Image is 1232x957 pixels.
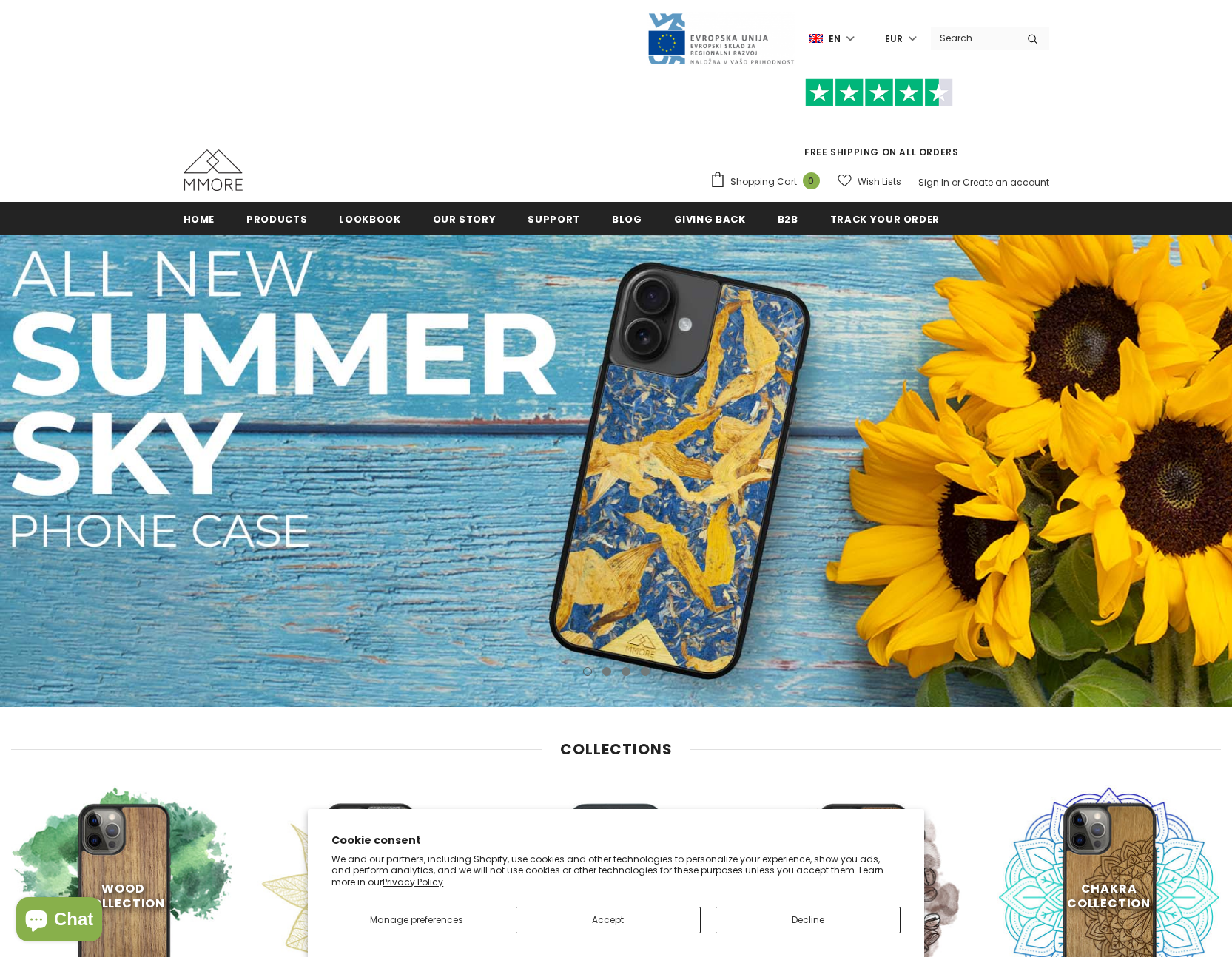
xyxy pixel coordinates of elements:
span: Lookbook [339,212,400,226]
a: Javni Razpis [647,32,795,44]
a: Lookbook [339,202,400,235]
h2: Cookie consent [331,833,901,848]
button: Accept [516,907,701,933]
button: Manage preferences [331,907,501,933]
a: B2B [778,202,798,235]
span: Manage preferences [370,913,463,926]
span: Shopping Cart [730,175,797,189]
span: support [528,212,580,226]
span: en [829,32,841,47]
a: Products [246,202,307,235]
a: Our Story [433,202,496,235]
button: 4 [641,667,650,676]
a: Track your order [830,202,940,235]
a: Privacy Policy [383,876,443,888]
span: B2B [778,212,798,226]
span: Wish Lists [858,175,901,189]
img: MMORE Cases [184,149,243,191]
button: 1 [583,667,592,676]
span: Home [184,212,215,226]
a: support [528,202,580,235]
span: FREE SHIPPING ON ALL ORDERS [710,85,1049,158]
a: Wish Lists [838,169,901,195]
span: Blog [612,212,642,226]
span: EUR [885,32,903,47]
a: Home [184,202,215,235]
inbox-online-store-chat: Shopify online store chat [12,897,107,945]
button: 2 [602,667,611,676]
a: Sign In [918,176,949,189]
span: or [952,176,960,189]
img: Javni Razpis [647,12,795,66]
span: Track your order [830,212,940,226]
img: Trust Pilot Stars [805,78,953,107]
span: Products [246,212,307,226]
a: Blog [612,202,642,235]
input: Search Site [931,27,1016,49]
span: Collections [560,739,673,760]
span: Giving back [674,212,746,226]
span: 0 [803,172,820,189]
a: Shopping Cart 0 [710,171,827,193]
button: 3 [622,667,630,676]
p: We and our partners, including Shopify, use cookies and other technologies to personalize your ex... [331,853,901,888]
span: Our Story [433,212,496,226]
iframe: Customer reviews powered by Trustpilot [710,106,1049,145]
a: Giving back [674,202,746,235]
img: i-lang-1.png [809,33,823,45]
button: Decline [716,907,901,933]
a: Create an account [963,176,1049,189]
